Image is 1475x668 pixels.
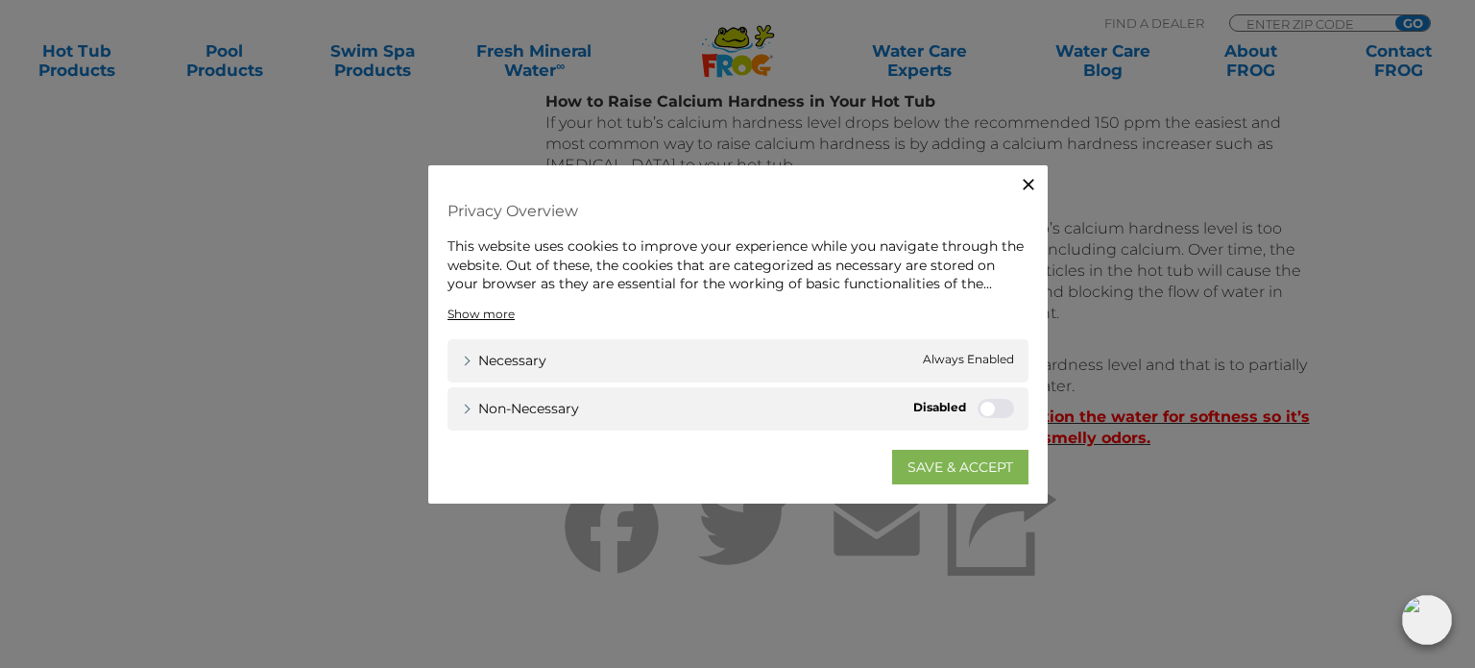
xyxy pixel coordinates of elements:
img: openIcon [1402,595,1452,645]
h4: Privacy Overview [447,194,1028,228]
a: Non-necessary [462,398,579,418]
a: Show more [447,305,515,322]
span: Always Enabled [923,350,1014,370]
a: Necessary [462,350,546,370]
a: SAVE & ACCEPT [892,449,1028,483]
div: This website uses cookies to improve your experience while you navigate through the website. Out ... [447,237,1028,294]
